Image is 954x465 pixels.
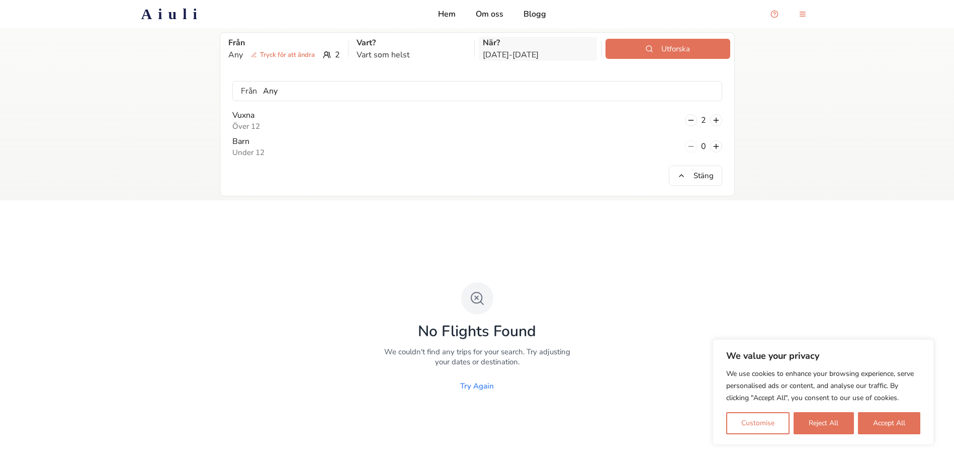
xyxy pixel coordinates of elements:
a: Blogg [524,8,546,20]
a: Hem [438,8,456,20]
p: We value your privacy [726,350,920,362]
button: menu-button [793,4,813,24]
input: e.g London [257,81,722,101]
button: Reject All [794,412,853,434]
div: 0 [685,140,722,152]
button: Utforska [605,39,730,59]
span: Tryck för att ändra [247,50,319,60]
h2: No Flights Found [381,323,574,345]
div: 2 [228,49,340,61]
button: Customise [726,412,790,434]
button: Stäng [669,166,722,186]
button: Open support chat [764,4,785,24]
div: Barn [232,135,265,158]
p: Vart som helst [357,49,467,61]
p: Från [228,37,340,49]
div: We value your privacy [713,339,934,445]
p: Över 12 [232,121,260,131]
a: Om oss [476,8,503,20]
p: We use cookies to enhance your browsing experience, serve personalised ads or content, and analys... [726,368,920,404]
p: Från [241,85,257,97]
p: [DATE] - [DATE] [483,49,593,61]
button: Accept All [858,412,920,434]
button: Try Again [444,375,510,397]
p: Vart? [357,37,467,49]
p: Any [228,49,319,61]
p: We couldn't find any trips for your search. Try adjusting your dates or destination. [381,347,574,367]
p: Under 12 [232,147,265,158]
p: När? [483,37,593,49]
div: 2 [685,114,722,126]
div: Vuxna [232,109,260,131]
h2: Aiuli [141,5,203,23]
a: Aiuli [125,5,219,23]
